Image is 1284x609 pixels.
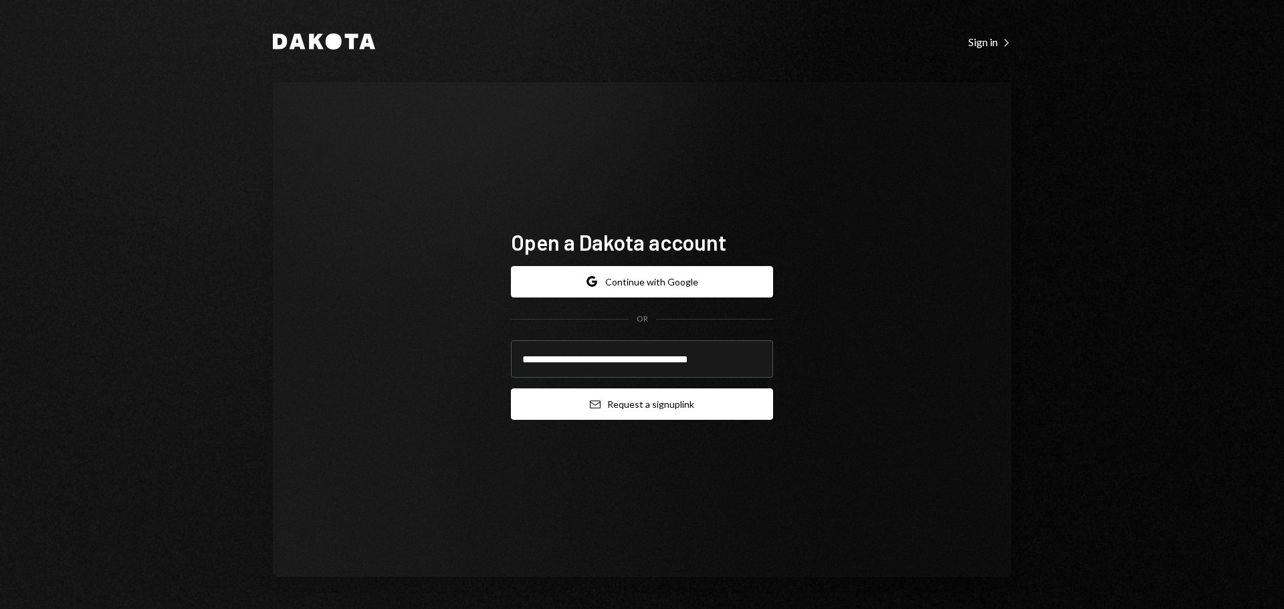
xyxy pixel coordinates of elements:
[511,266,773,297] button: Continue with Google
[637,314,648,325] div: OR
[968,34,1011,49] a: Sign in
[511,229,773,255] h1: Open a Dakota account
[968,35,1011,49] div: Sign in
[511,388,773,420] button: Request a signuplink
